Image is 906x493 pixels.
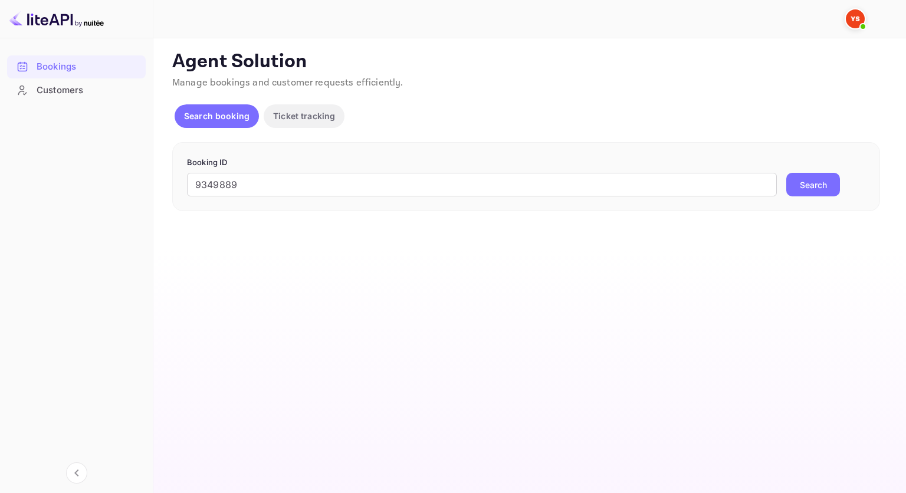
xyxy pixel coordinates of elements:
[66,462,87,484] button: Collapse navigation
[184,110,250,122] p: Search booking
[273,110,335,122] p: Ticket tracking
[172,50,885,74] p: Agent Solution
[37,60,140,74] div: Bookings
[7,79,146,101] a: Customers
[172,77,403,89] span: Manage bookings and customer requests efficiently.
[786,173,840,196] button: Search
[9,9,104,28] img: LiteAPI logo
[846,9,865,28] img: Yandex Support
[187,173,777,196] input: Enter Booking ID (e.g., 63782194)
[7,79,146,102] div: Customers
[187,157,865,169] p: Booking ID
[7,55,146,78] div: Bookings
[7,55,146,77] a: Bookings
[37,84,140,97] div: Customers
